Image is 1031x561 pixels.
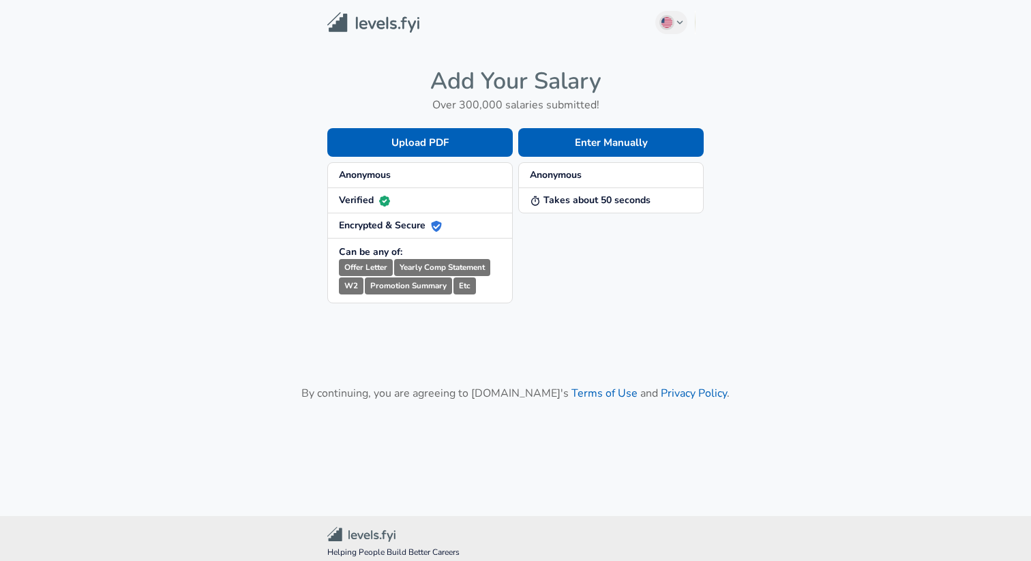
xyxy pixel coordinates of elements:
span: Helping People Build Better Careers [327,546,704,560]
small: Yearly Comp Statement [394,259,490,276]
img: Levels.fyi Community [327,527,395,543]
small: Promotion Summary [365,277,452,294]
small: Etc [453,277,476,294]
button: English (US) [655,11,688,34]
strong: Anonymous [530,168,582,181]
strong: Can be any of: [339,245,402,258]
h4: Add Your Salary [327,67,704,95]
img: Levels.fyi [327,12,419,33]
small: W2 [339,277,363,294]
strong: Encrypted & Secure [339,219,442,232]
strong: Anonymous [339,168,391,181]
a: Privacy Policy [661,386,727,401]
strong: Verified [339,194,390,207]
img: English (US) [661,17,672,28]
button: Upload PDF [327,128,513,157]
small: Offer Letter [339,259,393,276]
h6: Over 300,000 salaries submitted! [327,95,704,115]
button: Enter Manually [518,128,704,157]
strong: Takes about 50 seconds [530,194,651,207]
a: Terms of Use [571,386,638,401]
